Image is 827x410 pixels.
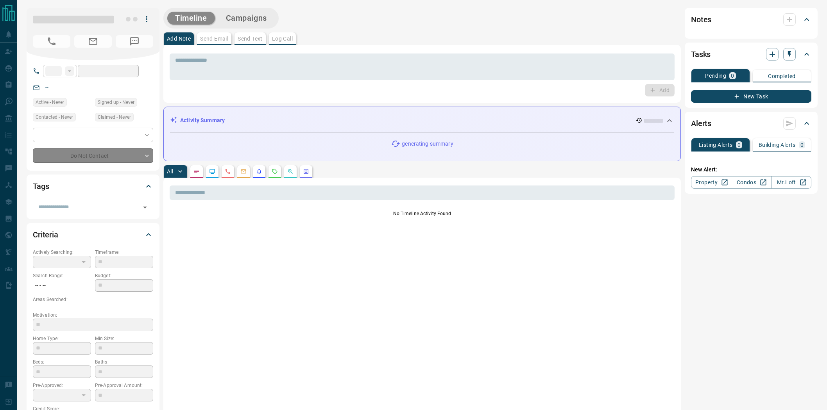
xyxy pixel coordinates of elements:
[140,202,150,213] button: Open
[193,168,200,175] svg: Notes
[116,35,153,48] span: No Number
[95,382,153,389] p: Pre-Approval Amount:
[737,142,741,148] p: 0
[256,168,262,175] svg: Listing Alerts
[95,335,153,342] p: Min Size:
[705,73,726,78] p: Pending
[691,13,711,26] h2: Notes
[36,113,73,121] span: Contacted - Never
[33,358,91,365] p: Beds:
[33,249,91,256] p: Actively Searching:
[303,168,309,175] svg: Agent Actions
[33,312,153,319] p: Motivation:
[768,73,796,79] p: Completed
[691,48,711,61] h2: Tasks
[771,176,811,189] a: Mr.Loft
[225,168,231,175] svg: Calls
[402,140,453,148] p: generating summary
[167,12,215,25] button: Timeline
[759,142,796,148] p: Building Alerts
[95,358,153,365] p: Baths:
[33,148,153,163] div: Do Not Contact
[691,90,811,103] button: New Task
[33,225,153,244] div: Criteria
[180,116,225,125] p: Activity Summary
[170,113,674,128] div: Activity Summary
[691,114,811,133] div: Alerts
[691,166,811,174] p: New Alert:
[74,35,112,48] span: No Email
[98,113,131,121] span: Claimed - Never
[33,272,91,279] p: Search Range:
[691,45,811,64] div: Tasks
[95,249,153,256] p: Timeframe:
[33,177,153,196] div: Tags
[45,84,48,91] a: --
[167,169,173,174] p: All
[95,272,153,279] p: Budget:
[731,73,734,78] p: 0
[699,142,733,148] p: Listing Alerts
[272,168,278,175] svg: Requests
[33,382,91,389] p: Pre-Approved:
[691,176,731,189] a: Property
[691,117,711,130] h2: Alerts
[167,36,191,41] p: Add Note
[33,279,91,292] p: -- - --
[33,335,91,342] p: Home Type:
[170,210,675,217] p: No Timeline Activity Found
[33,180,49,193] h2: Tags
[98,98,134,106] span: Signed up - Never
[691,10,811,29] div: Notes
[218,12,275,25] button: Campaigns
[33,35,70,48] span: No Number
[33,228,58,241] h2: Criteria
[240,168,247,175] svg: Emails
[800,142,804,148] p: 0
[731,176,771,189] a: Condos
[209,168,215,175] svg: Lead Browsing Activity
[287,168,294,175] svg: Opportunities
[33,296,153,303] p: Areas Searched:
[36,98,64,106] span: Active - Never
